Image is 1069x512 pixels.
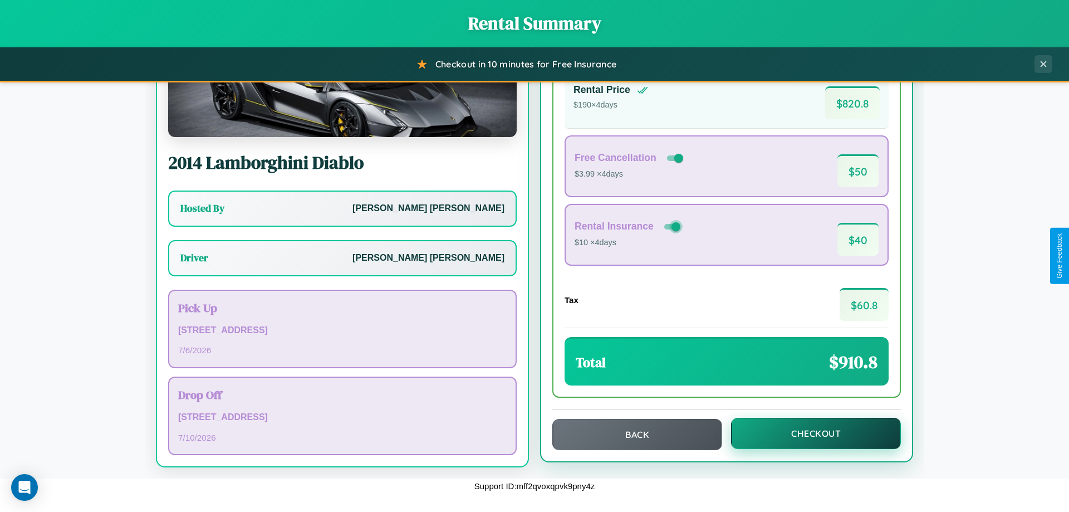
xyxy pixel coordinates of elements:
[552,419,722,450] button: Back
[180,251,208,265] h3: Driver
[178,430,507,445] p: 7 / 10 / 2026
[731,418,901,449] button: Checkout
[180,202,224,215] h3: Hosted By
[829,350,877,374] span: $ 910.8
[178,323,507,339] p: [STREET_ADDRESS]
[178,343,507,358] p: 7 / 6 / 2026
[1056,233,1063,279] div: Give Feedback
[178,409,507,426] p: [STREET_ADDRESS]
[435,58,616,70] span: Checkout in 10 minutes for Free Insurance
[825,86,880,119] span: $ 820.8
[575,167,685,182] p: $3.99 × 4 days
[565,295,578,305] h4: Tax
[575,152,656,164] h4: Free Cancellation
[352,250,504,266] p: [PERSON_NAME] [PERSON_NAME]
[352,201,504,217] p: [PERSON_NAME] [PERSON_NAME]
[575,221,654,232] h4: Rental Insurance
[837,154,879,187] span: $ 50
[11,474,38,501] div: Open Intercom Messenger
[576,353,606,372] h3: Total
[168,150,517,175] h2: 2014 Lamborghini Diablo
[573,98,648,113] p: $ 190 × 4 days
[840,288,889,321] span: $ 60.8
[178,300,507,316] h3: Pick Up
[575,236,683,250] p: $10 × 4 days
[11,11,1058,36] h1: Rental Summary
[474,479,595,494] p: Support ID: mff2qvoxqpvk9pny4z
[837,223,879,256] span: $ 40
[573,84,630,96] h4: Rental Price
[178,387,507,403] h3: Drop Off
